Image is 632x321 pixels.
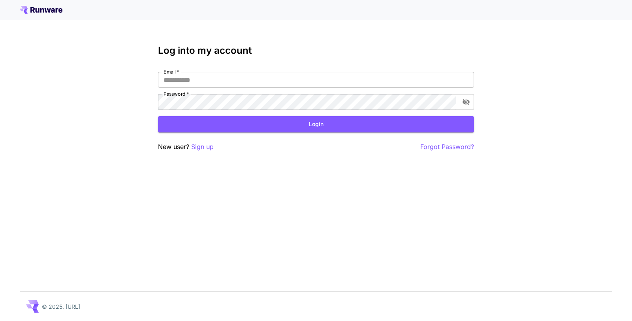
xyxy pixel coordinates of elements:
p: © 2025, [URL] [42,302,80,311]
button: Sign up [191,142,214,152]
button: Forgot Password? [420,142,474,152]
label: Email [164,68,179,75]
label: Password [164,91,189,97]
p: New user? [158,142,214,152]
h3: Log into my account [158,45,474,56]
button: Login [158,116,474,132]
button: toggle password visibility [459,95,473,109]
